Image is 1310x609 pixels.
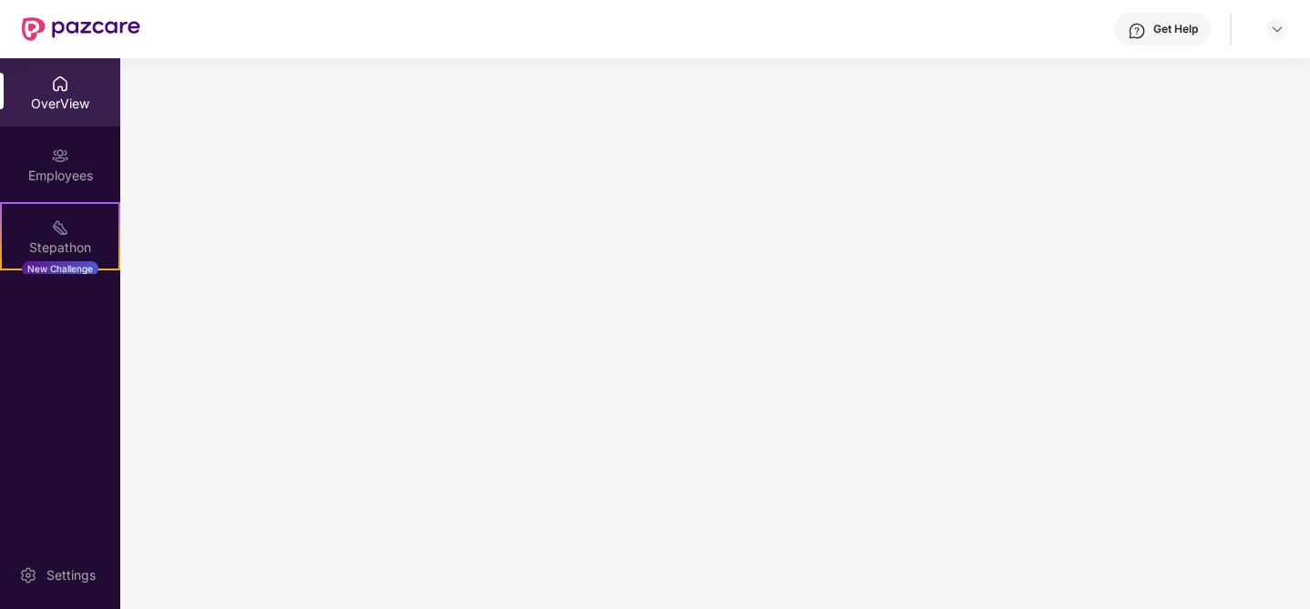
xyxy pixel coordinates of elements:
[51,75,69,93] img: svg+xml;base64,PHN2ZyBpZD0iSG9tZSIgeG1sbnM9Imh0dHA6Ly93d3cudzMub3JnLzIwMDAvc3ZnIiB3aWR0aD0iMjAiIG...
[2,239,118,257] div: Stepathon
[41,566,101,584] div: Settings
[1153,22,1198,36] div: Get Help
[22,261,98,276] div: New Challenge
[1270,22,1284,36] img: svg+xml;base64,PHN2ZyBpZD0iRHJvcGRvd24tMzJ4MzIiIHhtbG5zPSJodHRwOi8vd3d3LnczLm9yZy8yMDAwL3N2ZyIgd2...
[51,218,69,237] img: svg+xml;base64,PHN2ZyB4bWxucz0iaHR0cDovL3d3dy53My5vcmcvMjAwMC9zdmciIHdpZHRoPSIyMSIgaGVpZ2h0PSIyMC...
[51,147,69,165] img: svg+xml;base64,PHN2ZyBpZD0iRW1wbG95ZWVzIiB4bWxucz0iaHR0cDovL3d3dy53My5vcmcvMjAwMC9zdmciIHdpZHRoPS...
[19,566,37,584] img: svg+xml;base64,PHN2ZyBpZD0iU2V0dGluZy0yMHgyMCIgeG1sbnM9Imh0dHA6Ly93d3cudzMub3JnLzIwMDAvc3ZnIiB3aW...
[1128,22,1146,40] img: svg+xml;base64,PHN2ZyBpZD0iSGVscC0zMngzMiIgeG1sbnM9Imh0dHA6Ly93d3cudzMub3JnLzIwMDAvc3ZnIiB3aWR0aD...
[22,17,140,41] img: New Pazcare Logo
